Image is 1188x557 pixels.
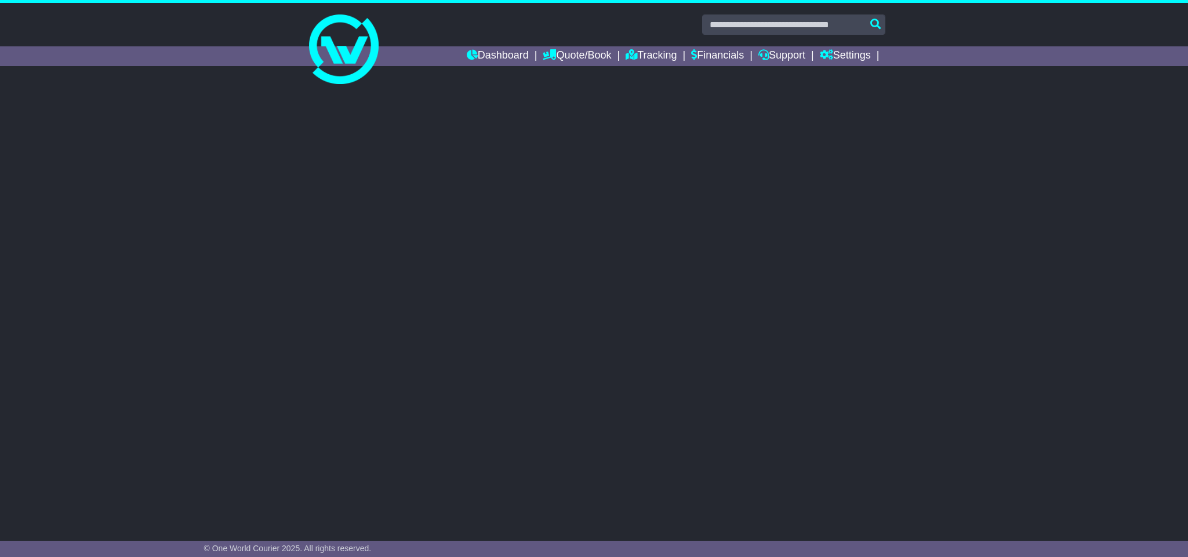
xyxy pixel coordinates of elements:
a: Tracking [626,46,677,66]
span: © One World Courier 2025. All rights reserved. [204,544,372,553]
a: Settings [820,46,871,66]
a: Financials [691,46,744,66]
a: Quote/Book [543,46,611,66]
a: Support [758,46,805,66]
a: Dashboard [467,46,529,66]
